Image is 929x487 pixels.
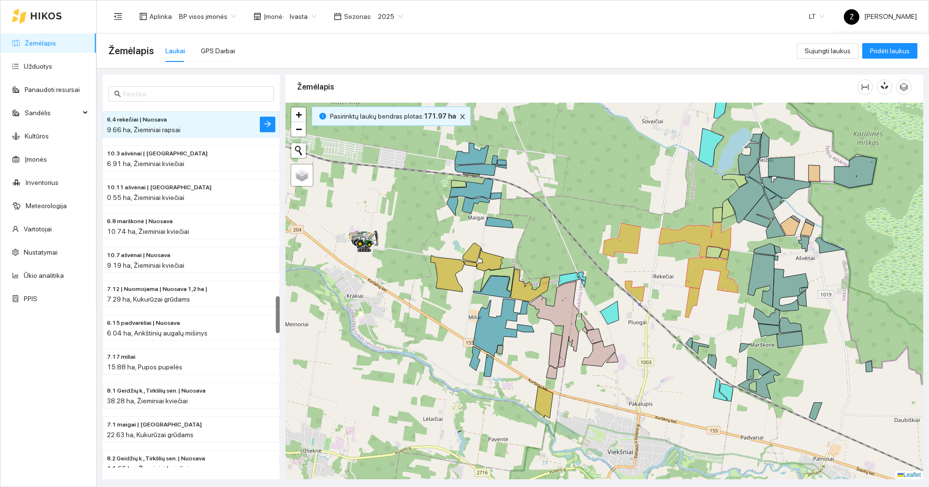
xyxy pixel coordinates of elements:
span: 10.3 ašvėnai | Nuomojama [107,149,208,158]
span: 6.4 rekečiai | Nuosava [107,115,167,124]
span: Įmonė : [264,11,284,22]
button: column-width [857,79,873,95]
a: Ūkio analitika [24,272,64,279]
button: arrow-right [260,117,275,132]
span: Pridėti laukus [870,46,910,56]
button: Sujungti laukus [797,43,858,59]
div: Laukai [165,46,185,56]
span: 6.8 marškonė | Nuosava [107,217,173,226]
a: Zoom in [291,107,306,122]
span: Sandėlis [25,103,80,122]
span: Ž [850,9,854,25]
span: + [296,108,302,121]
span: 9.66 ha, Žieminiai rapsai [107,126,180,134]
button: close [457,111,468,122]
span: Aplinka : [150,11,173,22]
a: Leaflet [898,472,921,478]
span: Ivasta [290,9,316,24]
span: 8.1 Geidžių k., Tirkšlių sen. | Nuosava [107,386,206,396]
span: − [296,123,302,135]
button: Pridėti laukus [862,43,917,59]
span: BP visos įmonės [179,9,236,24]
span: 8.2 Geidžių k., Tirkšlių sen. | Nuosava [107,454,205,463]
span: search [114,91,121,97]
span: menu-fold [114,12,122,21]
b: 171.97 ha [424,112,456,120]
span: arrow-right [264,120,271,129]
span: 10.7 ašvėnai | Nuosava [107,251,170,260]
a: Nustatymai [24,248,58,256]
span: 6.04 ha, Ankštinių augalų mišinys [107,329,208,337]
span: 7.12 | Nuomojama | Nuosava 1,2 ha | [107,285,208,294]
span: 10.11 ašvėnai | Nuosava [107,183,211,192]
a: Žemėlapis [25,39,56,47]
span: info-circle [319,113,326,120]
span: 15.88 ha, Pupos pupelės [107,363,182,371]
span: 9.19 ha, Žieminiai kviečiai [107,261,184,269]
span: 6.91 ha, Žieminiai kviečiai [107,160,184,167]
a: Pridėti laukus [862,47,917,55]
input: Paieška [123,89,268,99]
span: close [457,113,468,120]
span: Pasirinktų laukų bendras plotas : [330,111,456,122]
a: Inventorius [26,179,59,186]
span: 0.55 ha, Žieminiai kviečiai [107,194,184,201]
a: Meteorologija [26,202,67,210]
span: layout [139,13,147,20]
span: 6.15 padvarėliai | Nuosava [107,319,180,328]
span: 7.1 maigai | Nuomojama [107,420,202,429]
a: PPIS [24,295,37,303]
span: Žemėlapis [108,43,154,59]
a: Kultūros [25,132,49,140]
span: column-width [858,83,872,91]
span: [PERSON_NAME] [844,13,917,20]
span: Sezonas : [344,11,372,22]
span: 7.29 ha, Kukurūzai grūdams [107,295,190,303]
div: Žemėlapis [297,73,857,101]
a: Įmonės [25,155,47,163]
span: 38.28 ha, Žieminiai kviečiai [107,397,188,405]
span: 14.55 ha, Žieminiai kviečiai [107,465,189,472]
span: 2025 [378,9,403,24]
button: menu-fold [108,7,128,26]
a: Užduotys [24,62,52,70]
span: shop [254,13,261,20]
span: 10.74 ha, Žieminiai kviečiai [107,228,189,235]
div: GPS Darbai [201,46,235,56]
a: Layers [291,165,313,186]
span: calendar [334,13,342,20]
a: Zoom out [291,122,306,137]
a: Panaudoti resursai [25,86,80,93]
a: Sujungti laukus [797,47,858,55]
span: LT [809,9,824,24]
a: Vartotojai [24,225,52,233]
button: Initiate a new search [291,143,306,158]
span: Sujungti laukus [805,46,851,56]
span: 22.63 ha, Kukurūzai grūdams [107,431,194,439]
span: 7.17 miliai [107,352,135,362]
